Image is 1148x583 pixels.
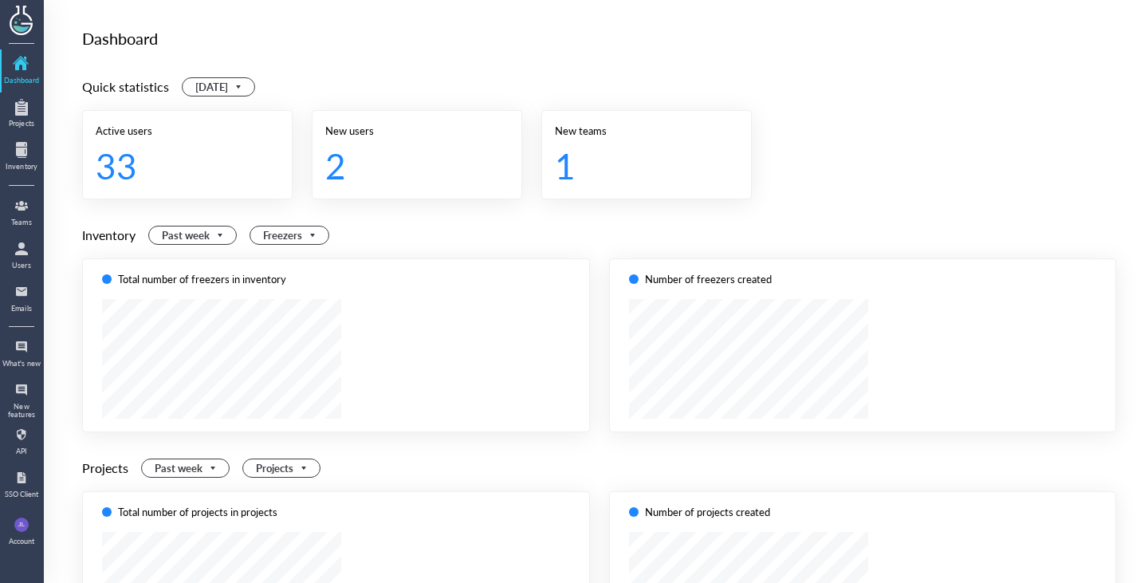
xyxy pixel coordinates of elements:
div: Inventory [2,163,41,171]
div: Inventory [82,225,136,246]
div: Projects [2,120,41,128]
a: Projects [2,94,41,134]
div: Teams [2,219,41,227]
div: SSO Client [2,490,41,498]
div: Projects [82,458,128,479]
a: Teams [2,193,41,233]
div: New users [325,124,509,138]
span: JL [18,518,25,532]
div: Account [9,538,34,546]
a: SSO Client [2,465,41,505]
span: Past week [155,459,219,477]
a: Dashboard [2,51,41,91]
div: Dashboard [82,26,1116,51]
a: Users [2,236,41,276]
div: Number of projects created [645,505,770,519]
div: Total number of freezers in inventory [118,272,286,286]
div: Active users [96,124,279,138]
div: 33 [96,144,266,186]
a: New features [2,377,41,419]
span: Today [195,78,245,96]
span: Past week [162,227,226,244]
div: New teams [555,124,738,138]
div: Users [2,262,41,270]
div: What's new [2,360,41,368]
div: Number of freezers created [645,272,772,286]
span: Freezers [263,227,319,244]
a: Emails [2,279,41,319]
a: Inventory [2,137,41,177]
a: API [2,422,41,462]
div: API [2,447,41,455]
div: 1 [555,144,725,186]
div: Emails [2,305,41,313]
div: Quick statistics [82,77,169,97]
a: What's new [2,334,41,374]
span: Projects [256,459,310,477]
div: Total number of projects in projects [118,505,277,519]
div: New features [2,403,41,420]
div: 2 [325,144,496,186]
div: Dashboard [2,77,41,85]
